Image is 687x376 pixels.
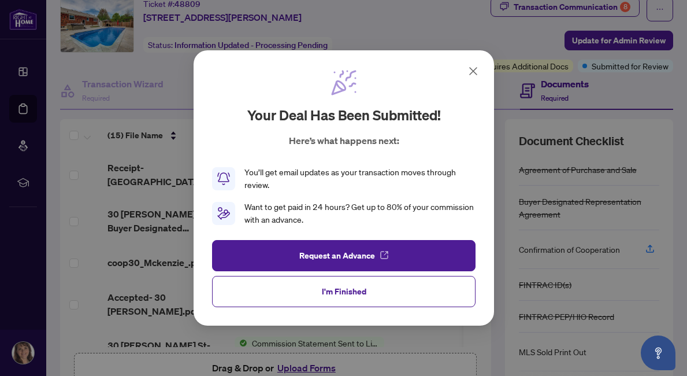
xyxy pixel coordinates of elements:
[244,166,476,191] div: You’ll get email updates as your transaction moves through review.
[247,106,440,124] h2: Your deal has been submitted!
[212,240,476,271] button: Request an Advance
[288,134,399,148] p: Here’s what happens next:
[244,201,476,226] div: Want to get paid in 24 hours? Get up to 80% of your commission with an advance.
[299,246,374,265] span: Request an Advance
[321,282,366,301] span: I'm Finished
[641,336,675,370] button: Open asap
[212,276,476,307] button: I'm Finished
